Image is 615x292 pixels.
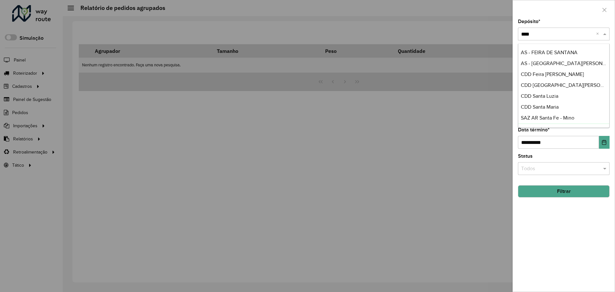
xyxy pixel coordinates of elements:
span: AS - FEIRA DE SANTANA [521,50,578,55]
ng-dropdown-panel: Options list [518,44,610,128]
label: Depósito [518,18,540,25]
label: Data término [518,126,550,134]
button: Filtrar [518,185,610,197]
span: CDD Santa Maria [521,104,559,110]
label: Status [518,152,533,160]
span: SAZ AR Santa Fe - Mino [521,115,574,121]
span: CDD Feira [PERSON_NAME] [521,71,584,77]
button: Choose Date [599,136,610,149]
span: CDD Santa Luzia [521,93,558,99]
span: Clear all [596,30,602,38]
